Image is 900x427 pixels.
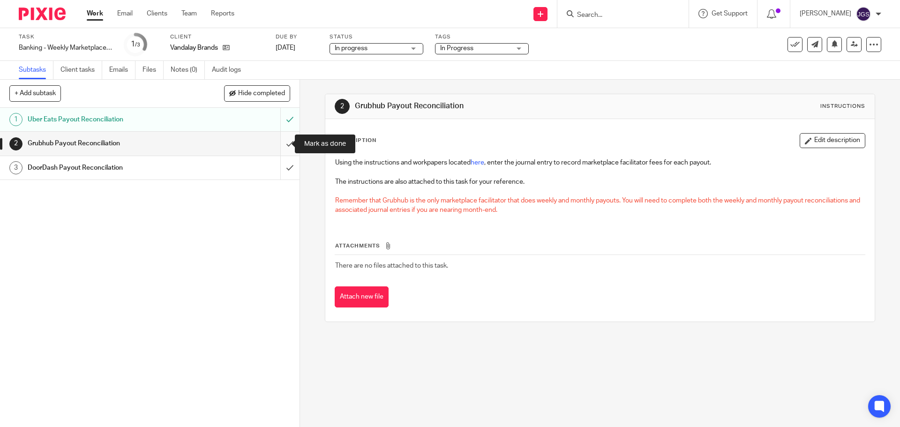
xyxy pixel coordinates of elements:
[440,45,473,52] span: In Progress
[238,90,285,97] span: Hide completed
[224,85,290,101] button: Hide completed
[9,113,22,126] div: 1
[170,33,264,41] label: Client
[820,103,865,110] div: Instructions
[19,33,112,41] label: Task
[135,42,140,47] small: /3
[330,33,423,41] label: Status
[335,158,864,167] p: Using the instructions and workpapers located , enter the journal entry to record marketplace fac...
[800,9,851,18] p: [PERSON_NAME]
[170,43,218,52] p: Vandalay Brands
[471,159,484,166] a: here
[142,61,164,79] a: Files
[87,9,103,18] a: Work
[335,197,862,213] span: Remember that Grubhub is the only marketplace facilitator that does weekly and monthly payouts. Y...
[60,61,102,79] a: Client tasks
[856,7,871,22] img: svg%3E
[800,133,865,148] button: Edit description
[435,33,529,41] label: Tags
[19,43,112,52] div: Banking - Weekly Marketplace Facilitator Payout Reconciliations (VAN)
[335,137,376,144] p: Description
[335,262,448,269] span: There are no files attached to this task.
[9,137,22,150] div: 2
[212,61,248,79] a: Audit logs
[28,136,190,150] h1: Grubhub Payout Reconciliation
[147,9,167,18] a: Clients
[19,7,66,20] img: Pixie
[335,243,380,248] span: Attachments
[117,9,133,18] a: Email
[28,161,190,175] h1: DoorDash Payout Reconcilation
[355,101,620,111] h1: Grubhub Payout Reconciliation
[131,39,140,50] div: 1
[171,61,205,79] a: Notes (0)
[211,9,234,18] a: Reports
[276,33,318,41] label: Due by
[576,11,660,20] input: Search
[335,286,389,307] button: Attach new file
[712,10,748,17] span: Get Support
[19,61,53,79] a: Subtasks
[335,99,350,114] div: 2
[109,61,135,79] a: Emails
[335,177,864,187] p: The instructions are also attached to this task for your reference.
[335,45,367,52] span: In progress
[181,9,197,18] a: Team
[276,45,295,51] span: [DATE]
[9,85,61,101] button: + Add subtask
[19,43,112,52] div: Banking - Weekly Marketplace Facilitator Payout Reconciliations ([GEOGRAPHIC_DATA])
[9,161,22,174] div: 3
[28,112,190,127] h1: Uber Eats Payout Reconciliation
